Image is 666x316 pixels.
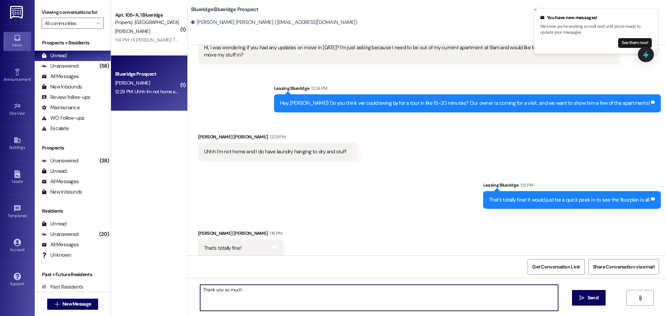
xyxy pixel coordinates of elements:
input: All communities [45,18,93,29]
span: Send [588,294,598,301]
div: WO Follow-ups [42,114,84,122]
div: Prospects + Residents [35,39,111,46]
div: (38) [98,155,111,166]
div: Maintenance [42,104,80,111]
div: All Messages [42,241,79,248]
button: Send [572,290,606,306]
textarea: Thank you so much [200,285,558,311]
div: Escalate [42,125,69,132]
span: [PERSON_NAME] [115,80,150,86]
div: 12:24 PM [309,85,327,92]
img: ResiDesk Logo [10,6,24,19]
div: Hi, I was wondering if you had any updates on move in [DATE]? I'm just asking because I need to b... [204,44,607,59]
div: [PERSON_NAME] [PERSON_NAME] [198,133,357,143]
span: New Message [62,300,91,308]
button: Close toast [532,6,539,13]
div: [PERSON_NAME] [PERSON_NAME]. ([EMAIL_ADDRESS][DOMAIN_NAME]) [191,19,357,26]
i:  [96,20,100,26]
a: Inbox [3,32,31,51]
div: [PERSON_NAME] [PERSON_NAME] [198,230,282,239]
div: Residents [35,207,111,215]
div: 12:29 PM: Uhhh I'm not home and I do have laundry hanging to dry and stuff [115,88,266,95]
div: Past Residents [42,283,84,291]
div: Property: [GEOGRAPHIC_DATA] [115,19,179,26]
a: Templates • [3,203,31,221]
div: Apt. 105~A, 1 Blueridge [115,11,179,19]
div: 1:16 PM [268,230,282,237]
b: Blueridge: Blueridge Prospect [191,6,258,13]
div: Unanswered [42,62,78,70]
span: Get Conversation Link [532,263,580,271]
div: New Inbounds [42,83,82,91]
a: Buildings [3,134,31,153]
div: That's totally fine! It would just be a quick peek in to see the floorplan is all. [489,196,650,204]
i:  [579,295,584,301]
button: Share Conversation via email [588,259,659,275]
div: Leasing Blueridge [274,85,661,94]
button: New Message [47,299,99,310]
button: Get Conversation Link [528,259,584,275]
div: Unread [42,52,67,59]
span: • [27,212,28,217]
div: 1:15 PM [519,181,533,189]
i:  [54,301,60,307]
div: Unread [42,220,67,228]
a: Support [3,271,31,289]
div: Uhhh I'm not home and I do have laundry hanging to dry and stuff [204,148,346,155]
a: Site Visit • [3,100,31,119]
button: See them now! [618,38,652,48]
div: Prospects [35,144,111,152]
div: Unread [42,168,67,175]
div: Unanswered [42,231,78,238]
div: Review follow-ups [42,94,90,101]
div: Leasing Blueridge [483,181,661,191]
div: All Messages [42,178,79,185]
div: Blueridge Prospect [115,70,179,78]
div: 12:29 PM [268,133,285,140]
div: Unanswered [42,157,78,164]
span: • [31,76,32,81]
span: [PERSON_NAME] [115,28,150,34]
label: Viewing conversations for [42,7,104,18]
div: That's totally fine! [204,245,241,252]
div: Unknown [42,251,71,259]
i:  [638,295,643,301]
span: • [25,110,26,115]
div: 1:14 PM: Hi [PERSON_NAME]! This is [PERSON_NAME]. I'm sure you're busy at the office, but I was w... [115,37,618,43]
a: Account [3,237,31,255]
span: Share Conversation via email [593,263,655,271]
div: New Inbounds [42,188,82,196]
div: You have new messages! [540,14,652,21]
p: We know you're working, so we'll wait until you're ready to update your messages. [540,24,652,36]
a: Leads [3,168,31,187]
div: Hey, [PERSON_NAME]! Do you think we could swing by for a tour in like 15-20 minutes? Our owner is... [280,100,650,107]
div: (20) [97,229,111,240]
div: (58) [98,61,111,71]
div: All Messages [42,73,79,80]
div: Past + Future Residents [35,271,111,278]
